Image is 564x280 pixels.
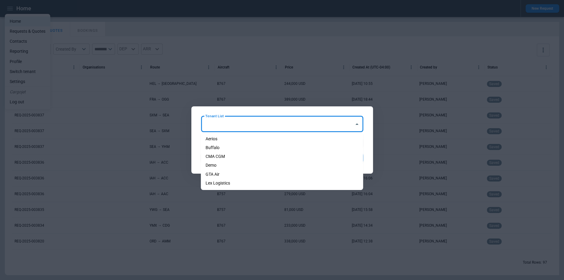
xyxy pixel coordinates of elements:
li: GTA Air [201,170,363,179]
label: Tenant List [205,113,224,118]
li: Lex Logistics [201,179,363,188]
li: CMA CGM [201,152,363,161]
li: Buffalo [201,143,363,152]
li: Aerios [201,135,363,143]
li: Demo [201,161,363,170]
button: Close [353,120,361,128]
